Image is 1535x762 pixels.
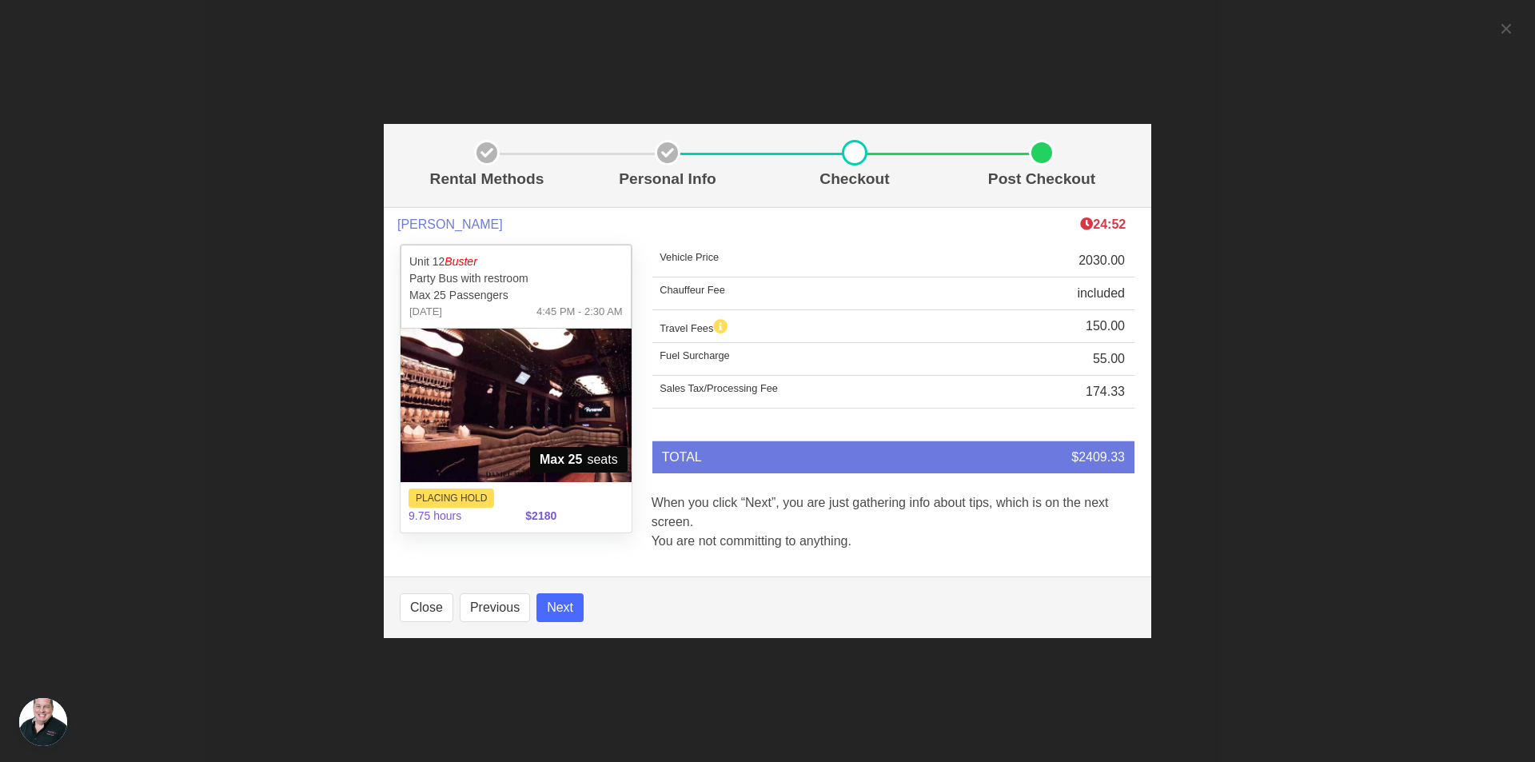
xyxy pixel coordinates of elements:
p: Rental Methods [406,168,568,191]
b: 24:52 [1080,217,1126,231]
span: [DATE] [409,304,442,320]
span: seats [530,447,628,473]
td: TOTAL [652,441,965,473]
td: 55.00 [965,343,1134,376]
em: Buster [445,255,476,268]
td: Travel Fees [652,310,965,343]
td: Sales Tax/Processing Fee [652,376,965,409]
td: $2409.33 [965,441,1134,473]
p: You are not committing to anything. [652,532,1135,551]
p: Unit 12 [409,253,623,270]
p: Post Checkout [955,168,1129,191]
span: 4:45 PM - 2:30 AM [536,304,623,320]
td: included [965,277,1134,310]
span: [PERSON_NAME] [397,217,503,232]
button: Previous [460,593,530,622]
td: 174.33 [965,376,1134,409]
img: 12%2002.jpg [401,329,632,482]
button: Next [536,593,584,622]
p: Max 25 Passengers [409,287,623,304]
span: 9.75 hours [399,498,516,534]
td: 2030.00 [965,245,1134,277]
span: The clock is ticking ⁠— this timer shows how long we'll hold this limo during checkout. If time r... [1080,217,1126,231]
a: Open chat [19,698,67,746]
td: 150.00 [965,310,1134,343]
p: Personal Info [580,168,755,191]
p: Party Bus with restroom [409,270,623,287]
strong: Max 25 [540,450,582,469]
td: Fuel Surcharge [652,343,965,376]
p: Checkout [767,168,942,191]
b: $2180 [525,509,556,522]
button: Close [400,593,453,622]
td: Chauffeur Fee [652,277,965,310]
p: When you click “Next”, you are just gathering info about tips, which is on the next screen. [652,493,1135,532]
td: Vehicle Price [652,245,965,277]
